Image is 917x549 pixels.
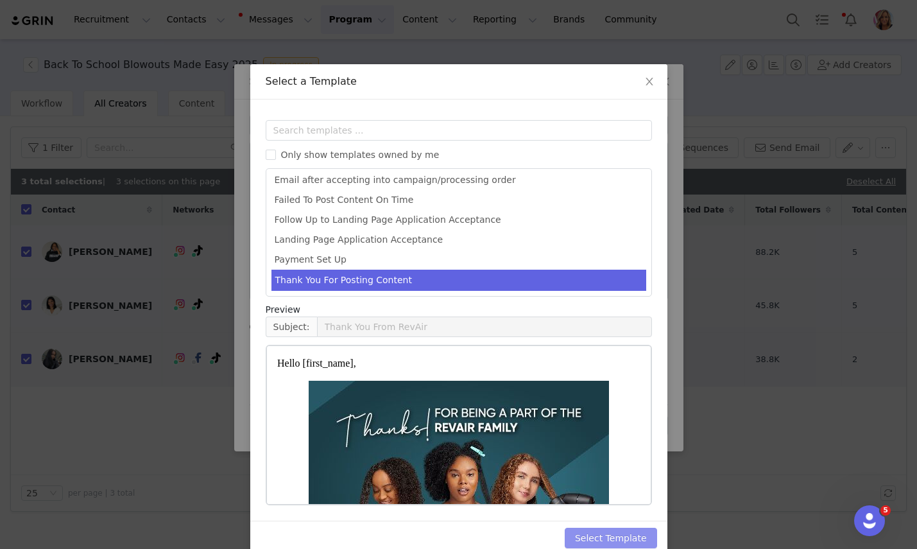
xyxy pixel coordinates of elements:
span: Only show templates owned by me [276,150,445,160]
input: Search templates ... [266,120,652,141]
button: Close [631,64,667,100]
button: Select Template [565,528,657,548]
span: Preview [266,303,301,317]
span: Hello [first_name], [10,12,89,22]
iframe: Intercom live chat [854,505,885,536]
li: Email after accepting into campaign/processing order [271,170,646,190]
i: icon: close [644,76,655,87]
iframe: Rich Text Area [267,346,651,504]
li: Follow Up to Landing Page Application Acceptance [271,210,646,230]
span: 5 [880,505,891,516]
div: Select a Template [266,74,652,89]
li: Thank You For Posting Content [271,270,646,291]
li: Landing Page Application Acceptance [271,230,646,250]
span: Subject: [266,317,317,337]
body: Rich Text Area. Press ALT-0 for help. [10,10,373,491]
body: Rich Text Area. Press ALT-0 for help. [10,10,406,24]
li: Failed To Post Content On Time [271,190,646,210]
li: Payment Set Up [271,250,646,270]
